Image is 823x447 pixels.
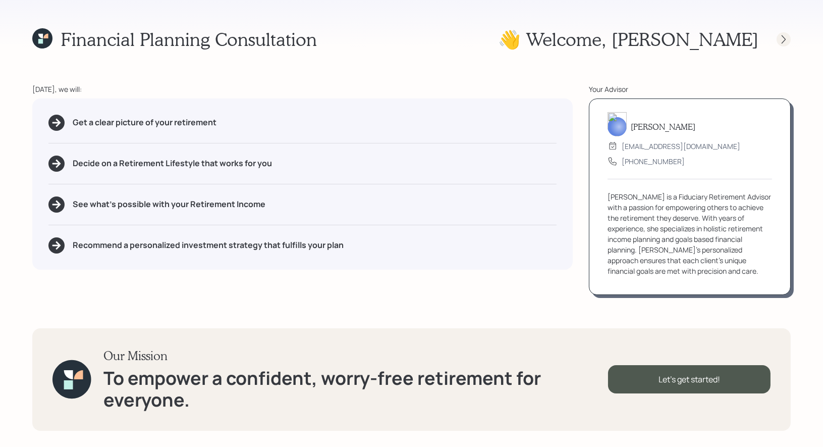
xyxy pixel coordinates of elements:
[73,118,216,127] h5: Get a clear picture of your retirement
[622,156,685,167] div: [PHONE_NUMBER]
[73,200,265,209] h5: See what's possible with your Retirement Income
[589,84,791,94] div: Your Advisor
[498,28,758,50] h1: 👋 Welcome , [PERSON_NAME]
[73,159,272,168] h5: Decide on a Retirement Lifestyle that works for you
[608,112,627,136] img: treva-nostdahl-headshot.png
[631,122,695,131] h5: [PERSON_NAME]
[608,365,771,393] div: Let's get started!
[61,28,317,50] h1: Financial Planning Consultation
[73,240,344,250] h5: Recommend a personalized investment strategy that fulfills your plan
[622,141,740,152] div: [EMAIL_ADDRESS][DOMAIN_NAME]
[103,367,609,411] h1: To empower a confident, worry-free retirement for everyone.
[103,349,609,363] h3: Our Mission
[32,84,573,94] div: [DATE], we will:
[608,191,772,276] div: [PERSON_NAME] is a Fiduciary Retirement Advisor with a passion for empowering others to achieve t...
